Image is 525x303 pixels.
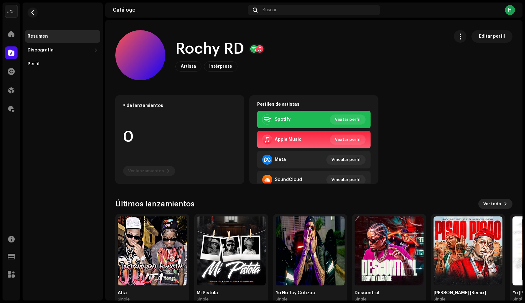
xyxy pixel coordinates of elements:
[331,173,361,186] span: Vincular perfil
[471,30,512,43] button: Editar perfil
[28,34,48,39] div: Resumen
[118,297,130,302] div: Single
[331,153,361,166] span: Vincular perfil
[28,48,54,53] div: Discografía
[115,199,195,209] h3: Últimos lanzamientos
[262,8,277,13] span: Buscar
[175,39,244,59] h1: Rochy RD
[275,137,302,142] div: Apple Music
[276,216,345,285] img: 64946170-dbd3-48c9-ab9f-89e7f020b301
[275,177,302,182] div: SoundCloud
[197,297,209,302] div: Single
[257,102,299,107] strong: Perfiles de artistas
[275,117,291,122] div: Spotify
[326,175,366,185] button: Vincular perfil
[512,297,524,302] div: Single
[113,8,245,13] div: Catálogo
[276,297,288,302] div: Single
[483,198,501,210] span: Ver todo
[118,216,187,285] img: 5f1c7c9f-fe3c-4932-9d3f-e38fe8471236
[275,157,286,162] div: Meta
[434,216,502,285] img: 590451b1-3af6-44ae-8a36-01ce3d36262f
[209,64,232,69] span: Intérprete
[197,290,266,295] div: Mi Pistola
[505,5,515,15] div: H
[326,155,366,165] button: Vincular perfil
[355,297,366,302] div: Single
[25,30,100,43] re-m-nav-item: Resumen
[434,290,502,295] div: [PERSON_NAME] [Remix]
[335,133,361,146] span: Visitar perfil
[355,290,424,295] div: Descontrol
[330,114,366,125] button: Visitar perfil
[181,64,196,69] span: Artista
[115,95,244,184] re-o-card-data: # de lanzamientos
[25,44,100,56] re-m-nav-dropdown: Discografía
[5,5,18,18] img: 02a7c2d3-3c89-4098-b12f-2ff2945c95ee
[276,290,345,295] div: Yo No Toy Cotizao
[118,290,187,295] div: Alta
[434,297,445,302] div: Single
[355,216,424,285] img: a9815cbe-d607-4744-9e97-fba714d47582
[197,216,266,285] img: 602c5924-5e80-484a-88f9-1bfdddcaab13
[330,135,366,145] button: Visitar perfil
[479,30,505,43] span: Editar perfil
[335,113,361,126] span: Visitar perfil
[478,199,512,209] button: Ver todo
[28,61,39,66] div: Perfil
[25,58,100,70] re-m-nav-item: Perfil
